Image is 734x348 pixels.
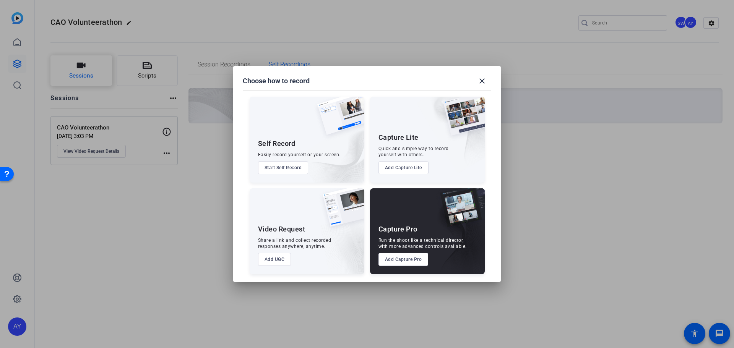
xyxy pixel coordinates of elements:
[258,253,291,266] button: Add UGC
[428,198,485,274] img: embarkstudio-capture-pro.png
[416,97,485,173] img: embarkstudio-capture-lite.png
[477,76,487,86] mat-icon: close
[437,97,485,143] img: capture-lite.png
[378,146,449,158] div: Quick and simple way to record yourself with others.
[378,237,467,249] div: Run the shoot like a technical director, with more advanced controls available.
[378,161,429,174] button: Add Capture Lite
[258,161,309,174] button: Start Self Record
[298,113,364,183] img: embarkstudio-self-record.png
[434,188,485,235] img: capture-pro.png
[378,225,417,234] div: Capture Pro
[258,152,341,158] div: Easily record yourself or your screen.
[258,139,296,148] div: Self Record
[258,237,331,249] div: Share a link and collect recorded responses anywhere, anytime.
[258,225,305,234] div: Video Request
[320,212,364,274] img: embarkstudio-ugc-content.png
[317,188,364,235] img: ugc-content.png
[312,97,364,142] img: self-record.png
[378,253,429,266] button: Add Capture Pro
[243,76,310,86] h1: Choose how to record
[378,133,419,142] div: Capture Lite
